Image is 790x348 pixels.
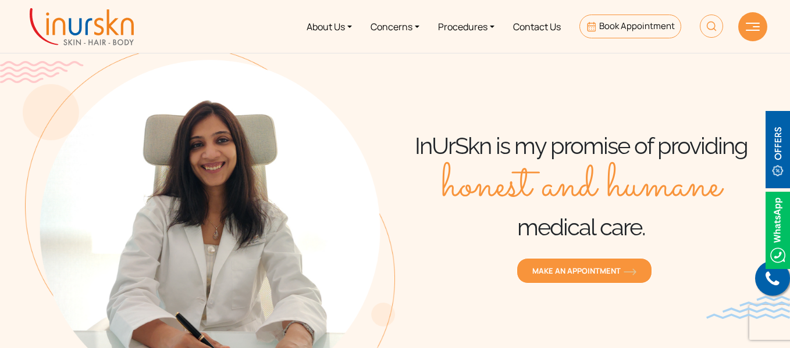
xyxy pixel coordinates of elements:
[700,15,723,38] img: HeaderSearch
[395,131,767,242] h1: InUrSkn is my promise of providing medical care.
[442,160,721,213] span: honest and humane
[706,296,790,319] img: bluewave
[517,258,652,284] a: MAKE AN APPOINTMENTorange-arrow
[766,192,790,269] img: Whatsappicon
[429,5,504,48] a: Procedures
[532,266,636,276] span: MAKE AN APPOINTMENT
[30,8,134,45] img: inurskn-logo
[504,5,570,48] a: Contact Us
[361,5,429,48] a: Concerns
[297,5,361,48] a: About Us
[766,223,790,235] a: Whatsappicon
[624,268,636,275] img: orange-arrow
[599,20,675,32] span: Book Appointment
[746,23,760,31] img: hamLine.svg
[579,15,681,38] a: Book Appointment
[766,111,790,188] img: offerBt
